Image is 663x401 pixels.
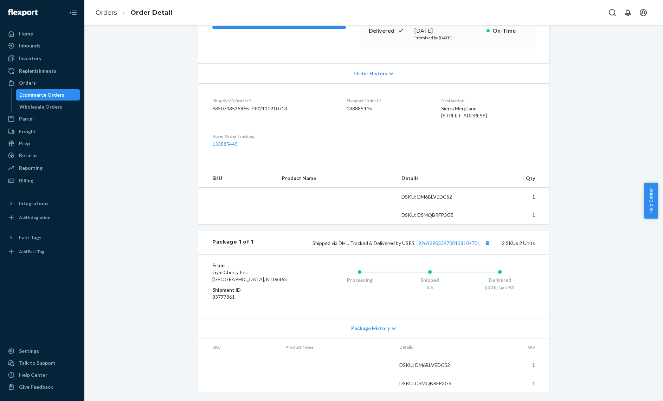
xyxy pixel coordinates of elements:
[19,177,33,184] div: Billing
[19,103,62,110] div: Wholesale Orders
[212,98,335,104] dt: Shopify V3 Order ID
[19,30,33,37] div: Home
[465,284,535,290] div: [DATE] 1pm PDT
[19,214,50,220] div: Add Integration
[19,348,39,355] div: Settings
[19,248,44,254] div: Add Fast Tag
[605,6,619,20] button: Open Search Box
[212,293,296,300] dd: 83777861
[493,27,527,35] p: On-Time
[369,27,409,35] p: Delivered
[4,175,80,186] a: Billing
[441,105,487,118] span: Sierra Mergliano [STREET_ADDRESS]
[16,89,81,101] a: Ecommerce Orders
[4,65,80,77] a: Replenishments
[4,113,80,124] a: Parcel
[19,360,56,367] div: Talk to Support
[471,374,549,393] td: 1
[414,35,481,41] p: Promised by [DATE]
[471,338,549,356] th: Qty
[473,206,549,224] td: 1
[401,212,468,219] div: DSKU: DSMQBRFP3G5
[4,232,80,243] button: Fast Tags
[212,133,335,139] dt: Buyer Order Tracking
[19,42,40,49] div: Inbounds
[399,380,465,387] div: DSKU: DSMQBRFP3G5
[8,9,38,16] img: Flexport logo
[441,98,535,104] dt: Destination
[473,169,549,188] th: Qty
[198,169,276,188] th: SKU
[4,345,80,357] a: Settings
[19,164,43,172] div: Reporting
[19,383,53,390] div: Give Feedback
[351,325,390,332] span: Package History
[395,277,465,284] div: Shipped
[4,246,80,257] a: Add Fast Tag
[644,183,658,219] button: Help Center
[19,152,38,159] div: Returns
[471,356,549,375] td: 1
[4,357,80,369] a: Talk to Support
[96,9,117,17] a: Orders
[621,6,635,20] button: Open notifications
[4,126,80,137] a: Freight
[636,6,650,20] button: Open account menu
[130,9,172,17] a: Order Detail
[4,28,80,39] a: Home
[313,240,492,246] span: Shipped via DHL, Tracked & Delivered by USPS
[4,381,80,393] button: Give Feedback
[66,6,80,20] button: Close Navigation
[19,371,47,379] div: Help Center
[212,141,238,147] a: 133885445
[19,128,36,135] div: Freight
[19,79,36,86] div: Orders
[394,338,471,356] th: Details
[347,105,430,112] dd: 133885445
[4,212,80,223] a: Add Integration
[4,40,80,51] a: Inbounds
[276,169,396,188] th: Product Name
[19,55,41,62] div: Inventory
[253,238,535,247] div: 2 SKUs 2 Units
[418,240,480,246] a: 9261290339708138104701
[395,284,465,290] div: 8/6
[4,53,80,64] a: Inventory
[198,338,280,356] th: SKU
[212,105,335,112] dd: 6350743535865-7402110910713
[4,77,80,89] a: Orders
[19,67,56,75] div: Replenishments
[19,140,30,147] div: Prep
[465,277,535,284] div: Delivered
[212,286,296,293] dt: Shipment ID
[4,369,80,381] a: Help Center
[4,138,80,149] a: Prep
[280,338,394,356] th: Product Name
[399,362,465,369] div: DSKU: DM6BLVEDC52
[483,238,492,247] button: Copy tracking number
[19,115,34,122] div: Parcel
[4,150,80,161] a: Returns
[4,162,80,174] a: Reporting
[354,70,387,77] span: Order History
[324,277,395,284] div: Processing
[4,198,80,209] button: Integrations
[19,91,64,98] div: Ecommerce Orders
[16,101,81,112] a: Wholesale Orders
[212,262,296,269] dt: From
[19,234,41,241] div: Fast Tags
[414,27,481,35] div: [DATE]
[347,98,430,104] dt: Flexport Order ID
[212,238,253,247] div: Package 1 of 1
[396,169,473,188] th: Details
[473,188,549,206] td: 1
[19,200,49,207] div: Integrations
[90,2,178,23] ol: breadcrumbs
[401,193,468,200] div: DSKU: DM6BLVEDC52
[212,269,287,282] span: Gym Cherry Inc. [GEOGRAPHIC_DATA], NJ 08865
